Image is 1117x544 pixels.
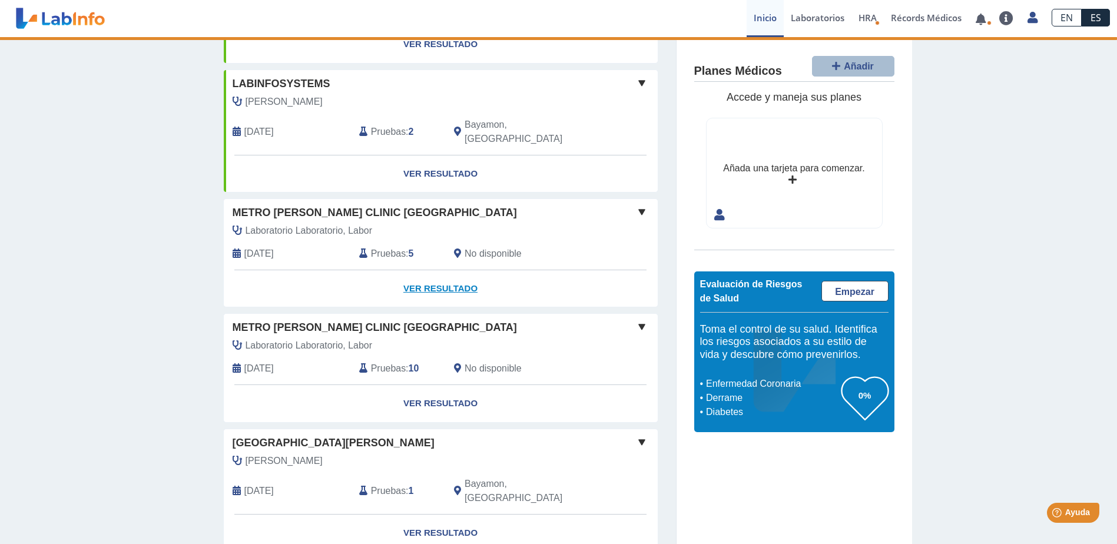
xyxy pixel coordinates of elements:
[224,270,658,307] a: Ver Resultado
[841,388,889,403] h3: 0%
[244,361,274,376] span: 2025-06-13
[233,320,517,336] span: Metro [PERSON_NAME] Clinic [GEOGRAPHIC_DATA]
[723,161,864,175] div: Añada una tarjeta para comenzar.
[844,61,874,71] span: Añadir
[703,405,841,419] li: Diabetes
[246,95,323,109] span: Gonzalez Ingles, Luis
[1052,9,1082,26] a: EN
[409,248,414,258] b: 5
[465,477,595,505] span: Bayamon, PR
[371,361,406,376] span: Pruebas
[694,64,782,78] h4: Planes Médicos
[224,155,658,193] a: Ver Resultado
[700,279,803,303] span: Evaluación de Riesgos de Salud
[246,454,323,468] span: Gonzalez Ingles, Luis
[350,247,445,261] div: :
[350,361,445,376] div: :
[233,435,435,451] span: [GEOGRAPHIC_DATA][PERSON_NAME]
[409,486,414,496] b: 1
[727,91,861,103] span: Accede y maneja sus planes
[1082,9,1110,26] a: ES
[233,205,517,221] span: Metro [PERSON_NAME] Clinic [GEOGRAPHIC_DATA]
[821,281,889,301] a: Empezar
[244,484,274,498] span: 2025-03-08
[350,477,445,505] div: :
[246,224,373,238] span: Laboratorio Laboratorio, Labor
[409,363,419,373] b: 10
[465,118,595,146] span: Bayamon, PR
[244,125,274,139] span: 2020-06-09
[246,339,373,353] span: Laboratorio Laboratorio, Labor
[224,26,658,63] a: Ver Resultado
[224,385,658,422] a: Ver Resultado
[703,391,841,405] li: Derrame
[703,377,841,391] li: Enfermedad Coronaria
[371,484,406,498] span: Pruebas
[465,361,522,376] span: No disponible
[350,118,445,146] div: :
[244,247,274,261] span: 2025-10-06
[1012,498,1104,531] iframe: Help widget launcher
[859,12,877,24] span: HRA
[700,323,889,361] h5: Toma el control de su salud. Identifica los riesgos asociados a su estilo de vida y descubre cómo...
[835,287,874,297] span: Empezar
[233,76,330,92] span: Labinfosystems
[465,247,522,261] span: No disponible
[371,247,406,261] span: Pruebas
[371,125,406,139] span: Pruebas
[812,56,894,77] button: Añadir
[409,127,414,137] b: 2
